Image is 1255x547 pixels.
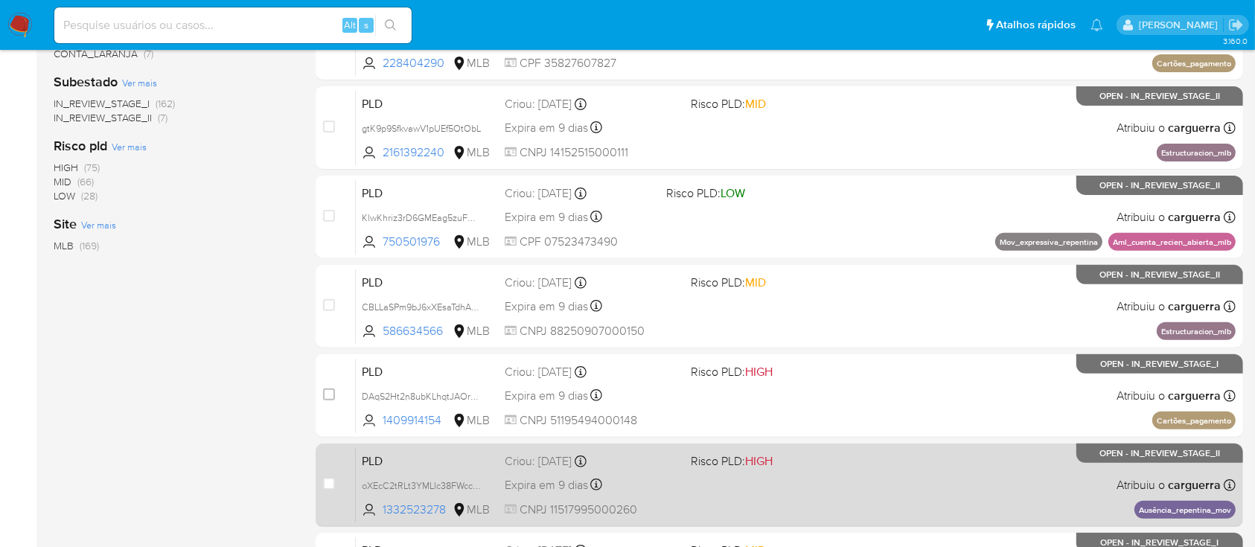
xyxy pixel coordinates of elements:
a: Sair [1228,17,1244,33]
span: Atalhos rápidos [996,17,1076,33]
input: Pesquise usuários ou casos... [54,16,412,35]
span: 3.160.0 [1223,35,1248,47]
span: s [364,18,368,32]
span: Alt [344,18,356,32]
button: search-icon [375,15,406,36]
a: Notificações [1090,19,1103,31]
p: carlos.guerra@mercadopago.com.br [1139,18,1223,32]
